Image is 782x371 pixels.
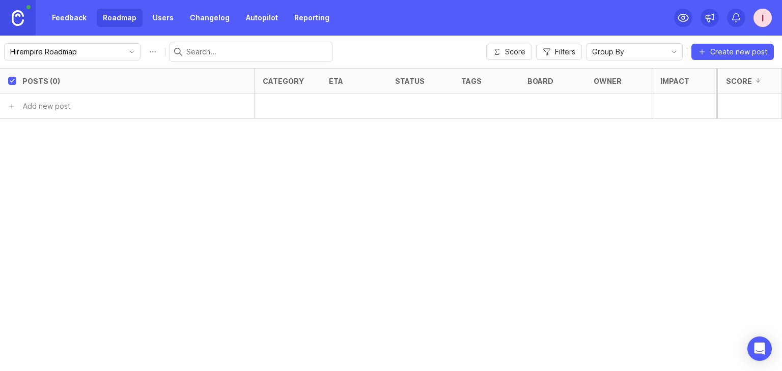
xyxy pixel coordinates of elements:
a: Users [147,9,180,27]
a: Roadmap [97,9,143,27]
div: Impact [660,77,689,85]
div: category [263,77,304,85]
div: Posts (0) [22,77,60,85]
div: tags [461,77,482,85]
span: Group By [592,46,624,57]
div: owner [594,77,622,85]
div: Add new post [23,101,70,112]
a: Autopilot [240,9,284,27]
button: Score [486,44,532,60]
span: Score [505,47,525,57]
div: Score [726,77,752,85]
svg: toggle icon [124,48,140,56]
div: board [527,77,553,85]
button: Filters [536,44,582,60]
div: toggle menu [586,43,683,60]
a: Reporting [288,9,336,27]
div: Open Intercom Messenger [747,336,772,361]
div: eta [329,77,343,85]
svg: toggle icon [666,48,682,56]
div: toggle menu [4,43,141,60]
input: Search... [186,46,328,57]
a: Feedback [46,9,93,27]
span: Create new post [710,47,767,57]
div: status [395,77,425,85]
button: Create new post [691,44,774,60]
button: Roadmap options [145,44,161,60]
input: Hirempire Roadmap [10,46,123,57]
button: I [753,9,772,27]
span: Filters [555,47,575,57]
img: Canny Home [12,10,24,26]
a: Changelog [184,9,236,27]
